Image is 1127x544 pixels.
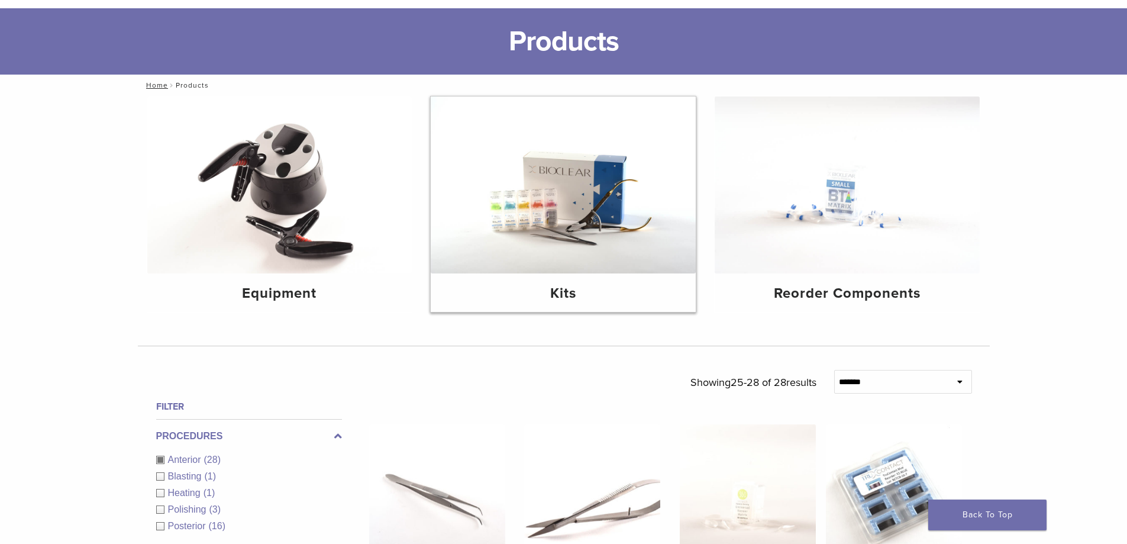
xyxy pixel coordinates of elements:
span: / [168,82,176,88]
nav: Products [138,75,990,96]
label: Procedures [156,429,342,443]
img: Equipment [147,96,412,273]
span: Heating [168,488,204,498]
span: Posterior [168,521,209,531]
h4: Reorder Components [724,283,970,304]
span: (16) [209,521,225,531]
span: Blasting [168,471,205,481]
a: Kits [431,96,696,312]
img: Kits [431,96,696,273]
span: (28) [204,455,221,465]
span: (1) [204,488,215,498]
a: Equipment [147,96,412,312]
span: 25-28 of 28 [731,376,786,389]
span: (3) [209,504,221,514]
h4: Filter [156,400,342,414]
a: Reorder Components [715,96,980,312]
span: Polishing [168,504,209,514]
h4: Equipment [157,283,403,304]
a: Back To Top [928,500,1047,530]
p: Showing results [690,370,816,395]
h4: Kits [440,283,686,304]
span: Anterior [168,455,204,465]
span: (1) [204,471,216,481]
img: Reorder Components [715,96,980,273]
a: Home [143,81,168,89]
